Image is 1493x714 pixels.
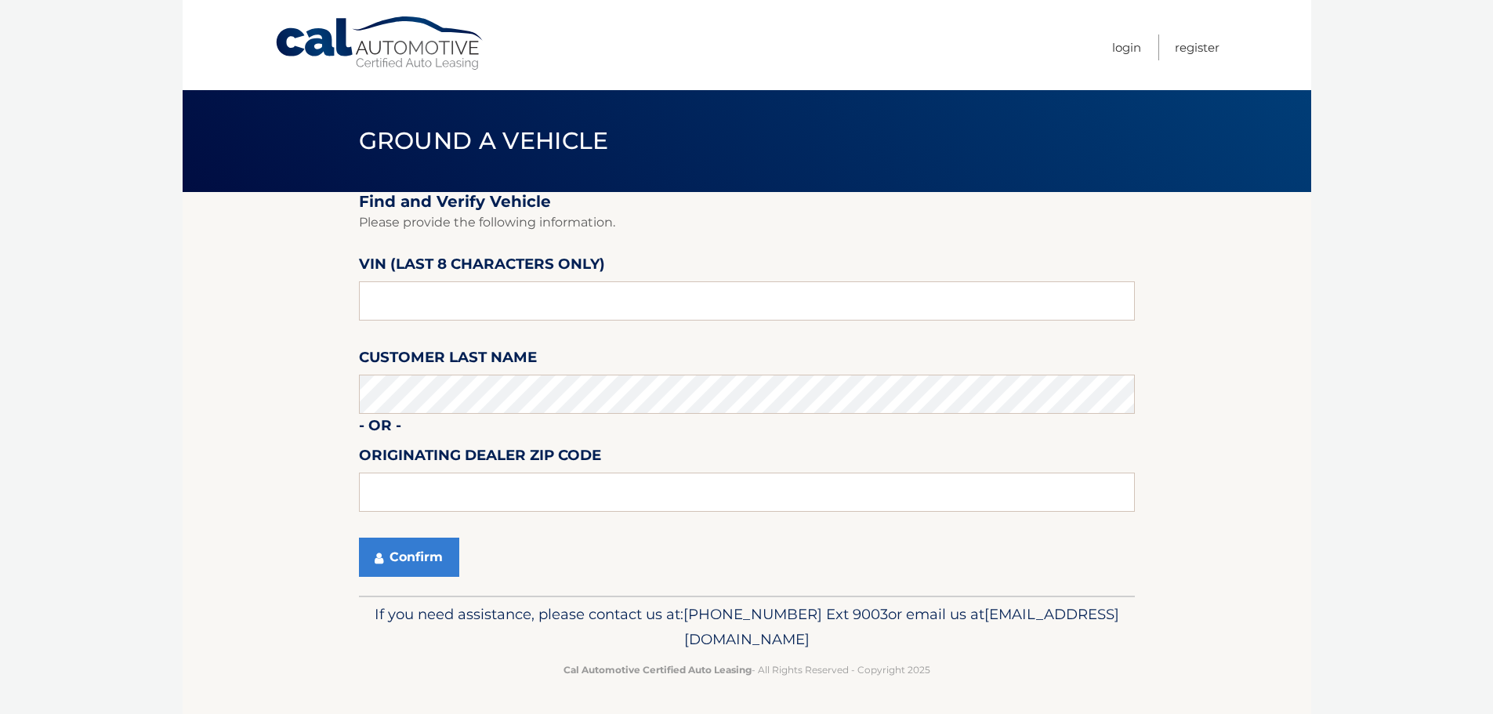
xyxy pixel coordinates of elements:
[359,346,537,375] label: Customer Last Name
[563,664,752,676] strong: Cal Automotive Certified Auto Leasing
[683,605,888,623] span: [PHONE_NUMBER] Ext 9003
[369,602,1125,652] p: If you need assistance, please contact us at: or email us at
[359,252,605,281] label: VIN (last 8 characters only)
[359,126,609,155] span: Ground a Vehicle
[274,16,486,71] a: Cal Automotive
[359,414,401,443] label: - or -
[1175,34,1219,60] a: Register
[1112,34,1141,60] a: Login
[369,661,1125,678] p: - All Rights Reserved - Copyright 2025
[359,538,459,577] button: Confirm
[359,444,601,473] label: Originating Dealer Zip Code
[359,212,1135,234] p: Please provide the following information.
[359,192,1135,212] h2: Find and Verify Vehicle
